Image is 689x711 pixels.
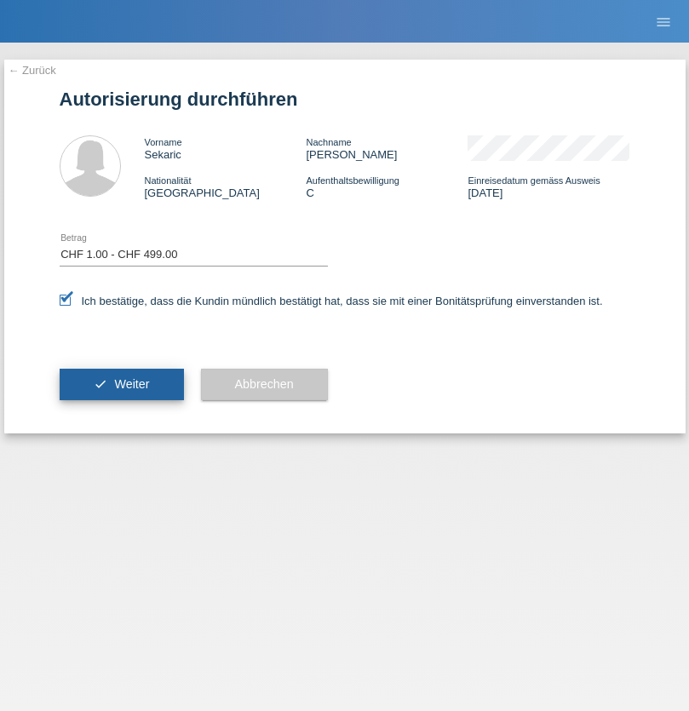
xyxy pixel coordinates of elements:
[646,16,680,26] a: menu
[145,174,307,199] div: [GEOGRAPHIC_DATA]
[60,89,630,110] h1: Autorisierung durchführen
[235,377,294,391] span: Abbrechen
[468,175,600,186] span: Einreisedatum gemäss Ausweis
[306,137,351,147] span: Nachname
[60,295,603,307] label: Ich bestätige, dass die Kundin mündlich bestätigt hat, dass sie mit einer Bonitätsprüfung einvers...
[306,135,468,161] div: [PERSON_NAME]
[114,377,149,391] span: Weiter
[145,175,192,186] span: Nationalität
[145,135,307,161] div: Sekaric
[145,137,182,147] span: Vorname
[94,377,107,391] i: check
[468,174,629,199] div: [DATE]
[655,14,672,31] i: menu
[9,64,56,77] a: ← Zurück
[60,369,184,401] button: check Weiter
[201,369,328,401] button: Abbrechen
[306,174,468,199] div: C
[306,175,399,186] span: Aufenthaltsbewilligung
